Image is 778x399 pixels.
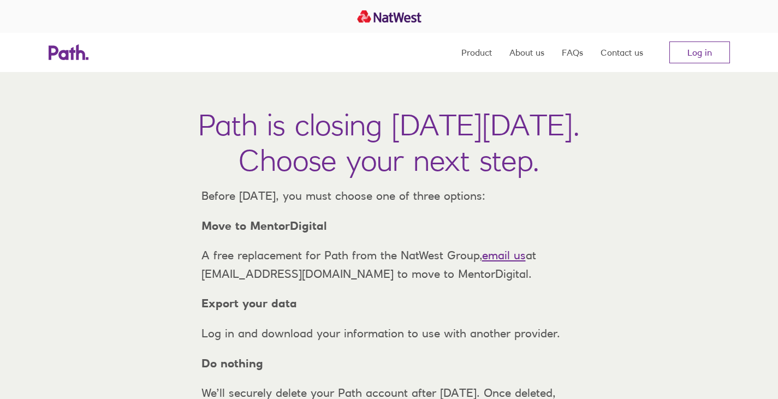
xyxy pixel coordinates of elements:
[482,248,526,262] a: email us
[669,41,730,63] a: Log in
[601,33,643,72] a: Contact us
[201,219,327,233] strong: Move to MentorDigital
[198,107,580,178] h1: Path is closing [DATE][DATE]. Choose your next step.
[461,33,492,72] a: Product
[193,187,586,205] p: Before [DATE], you must choose one of three options:
[193,246,586,283] p: A free replacement for Path from the NatWest Group, at [EMAIL_ADDRESS][DOMAIN_NAME] to move to Me...
[509,33,544,72] a: About us
[201,356,263,370] strong: Do nothing
[201,296,297,310] strong: Export your data
[193,324,586,343] p: Log in and download your information to use with another provider.
[562,33,583,72] a: FAQs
